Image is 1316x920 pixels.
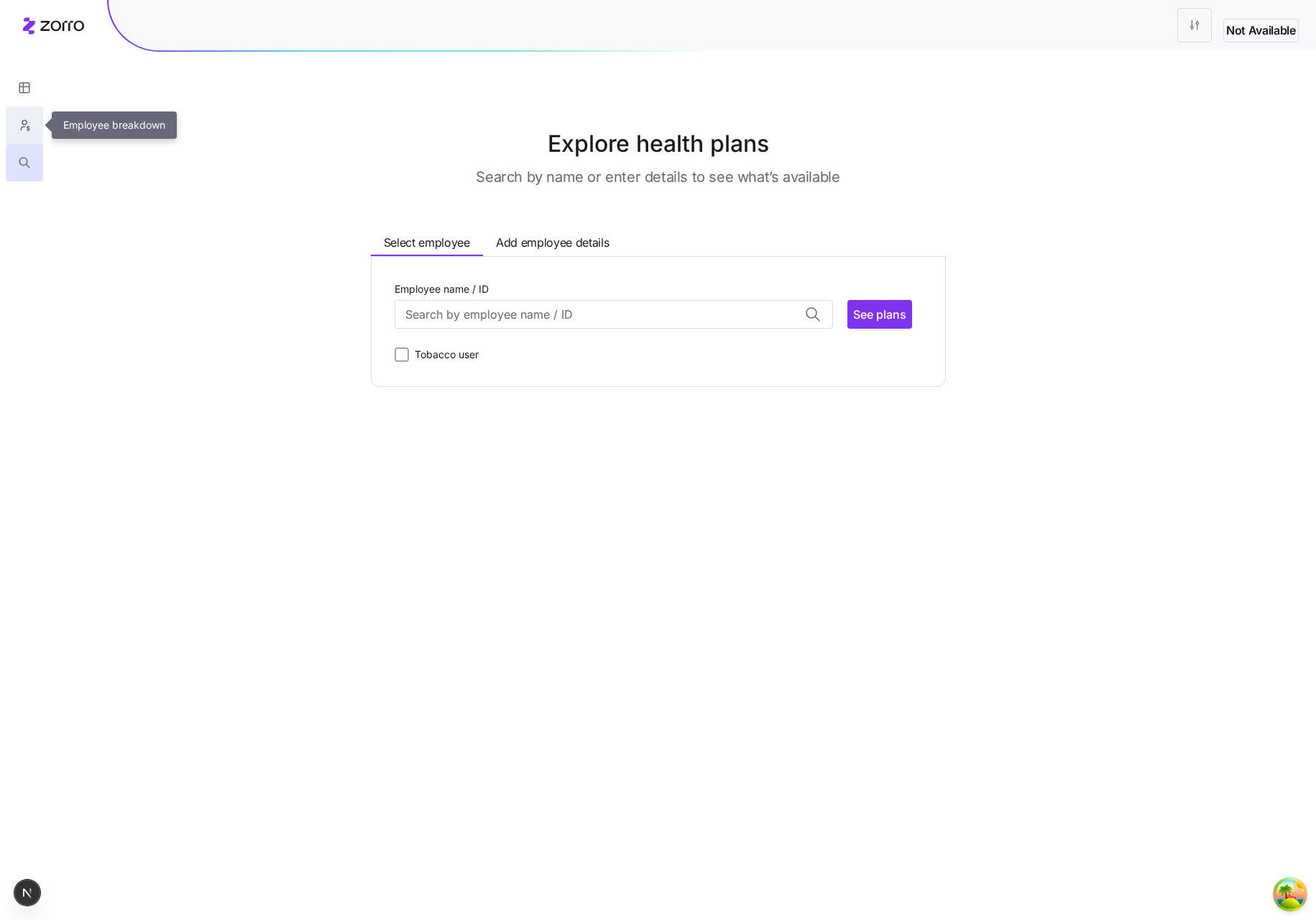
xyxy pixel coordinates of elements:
[1276,880,1305,908] button: Open Tanstack query devtools
[496,234,609,252] span: Add employee details
[302,127,1015,161] h1: Explore health plans
[853,306,906,323] span: See plans
[847,300,912,329] button: See plans
[1226,22,1296,40] span: Not Available
[409,346,479,363] label: Tobacco user
[395,281,489,297] label: Employee name / ID
[395,300,833,329] input: Search by employee name / ID
[384,234,470,252] span: Select employee
[476,167,839,187] h3: Search by name or enter details to see what’s available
